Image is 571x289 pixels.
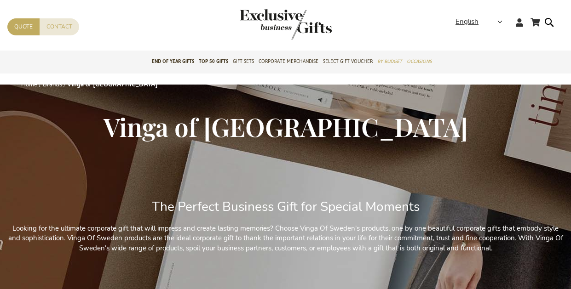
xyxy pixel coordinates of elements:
[259,51,318,74] a: Corporate Merchandise
[104,109,468,143] span: Vinga of [GEOGRAPHIC_DATA]
[199,57,228,66] span: TOP 50 Gifts
[40,18,79,35] a: Contact
[240,9,286,40] a: store logo
[7,18,40,35] a: Quote
[233,57,254,66] span: Gift Sets
[240,9,332,40] img: Exclusive Business gifts logo
[152,51,194,74] a: End of year gifts
[456,17,479,27] span: English
[323,57,373,66] span: Select Gift Voucher
[377,51,402,74] a: By Budget
[377,57,402,66] span: By Budget
[407,57,432,66] span: Occasions
[259,57,318,66] span: Corporate Merchandise
[323,51,373,74] a: Select Gift Voucher
[233,51,254,74] a: Gift Sets
[152,57,194,66] span: End of year gifts
[407,51,432,74] a: Occasions
[43,80,62,89] a: Brands
[21,80,37,89] a: Home
[7,188,564,282] div: Looking for the ultimate corporate gift that will impress and create lasting memories? Choose Vin...
[199,51,228,74] a: TOP 50 Gifts
[67,80,158,89] strong: Vinga of [GEOGRAPHIC_DATA]
[7,200,564,214] h2: The Perfect Business Gift for Special Moments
